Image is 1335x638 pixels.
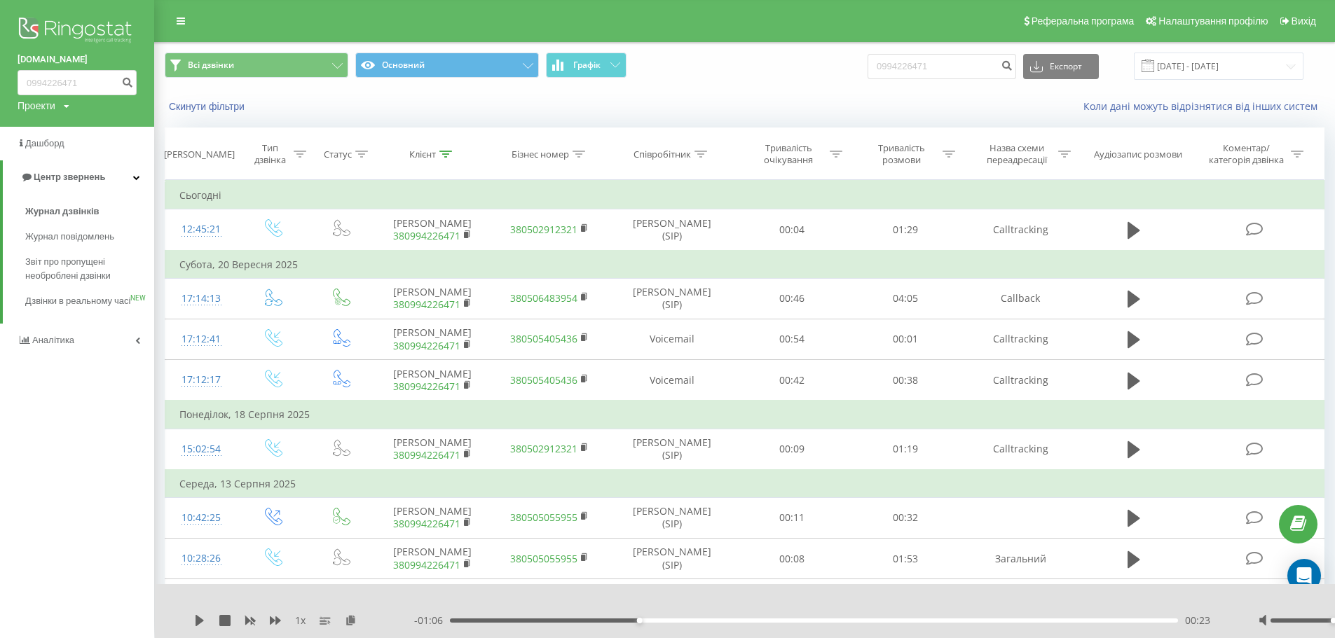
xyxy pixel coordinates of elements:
[179,216,224,243] div: 12:45:21
[25,224,154,249] a: Журнал повідомлень
[636,618,642,623] div: Accessibility label
[1032,15,1135,27] span: Реферальна програма
[510,291,577,305] a: 380506483954
[25,289,154,314] a: Дзвінки в реальному часіNEW
[961,429,1079,470] td: Calltracking
[165,100,252,113] button: Скинути фільтри
[374,278,491,319] td: [PERSON_NAME]
[735,497,848,538] td: 00:11
[165,401,1324,429] td: Понеділок, 18 Серпня 2025
[1185,613,1210,627] span: 00:23
[608,429,735,470] td: [PERSON_NAME] (SIP)
[250,142,290,166] div: Тип дзвінка
[1205,142,1287,166] div: Коментар/категорія дзвінка
[165,181,1324,209] td: Сьогодні
[512,148,569,160] div: Бізнес номер
[1083,99,1324,113] a: Коли дані можуть відрізнятися вiд інших систем
[409,148,436,160] div: Клієнт
[751,142,826,166] div: Тривалість очікування
[735,278,848,319] td: 00:46
[849,497,961,538] td: 00:32
[634,148,691,160] div: Співробітник
[18,70,137,95] input: Пошук за номером
[355,53,539,78] button: Основний
[849,539,961,579] td: 01:53
[608,497,735,538] td: [PERSON_NAME] (SIP)
[18,99,55,113] div: Проекти
[573,60,601,70] span: Графік
[608,278,735,319] td: [PERSON_NAME] (SIP)
[868,54,1016,79] input: Пошук за номером
[849,319,961,359] td: 00:01
[961,579,1079,620] td: Загальний
[25,294,130,308] span: Дзвінки в реальному часі
[295,613,306,627] span: 1 x
[179,545,224,572] div: 10:28:26
[179,436,224,463] div: 15:02:54
[510,373,577,387] a: 380505405436
[188,60,234,71] span: Всі дзвінки
[374,497,491,538] td: [PERSON_NAME]
[393,517,460,530] a: 380994226471
[165,53,348,78] button: Всі дзвінки
[864,142,939,166] div: Тривалість розмови
[393,558,460,571] a: 380994226471
[510,442,577,455] a: 380502912321
[849,360,961,401] td: 00:38
[25,249,154,289] a: Звіт про пропущені необроблені дзвінки
[510,223,577,236] a: 380502912321
[735,209,848,251] td: 00:04
[735,319,848,359] td: 00:54
[510,552,577,565] a: 380505055955
[393,448,460,462] a: 380994226471
[735,429,848,470] td: 00:09
[25,138,64,148] span: Дашборд
[1094,148,1182,160] div: Аудіозапис розмови
[1023,54,1099,79] button: Експорт
[961,319,1079,359] td: Calltracking
[393,298,460,311] a: 380994226471
[25,255,147,283] span: Звіт про пропущені необроблені дзвінки
[735,579,848,620] td: 00:40
[849,209,961,251] td: 01:29
[393,380,460,393] a: 380994226471
[164,148,235,160] div: [PERSON_NAME]
[18,14,137,49] img: Ringostat logo
[374,209,491,251] td: [PERSON_NAME]
[179,504,224,532] div: 10:42:25
[849,429,961,470] td: 01:19
[374,429,491,470] td: [PERSON_NAME]
[32,335,74,345] span: Аналiтика
[510,511,577,524] a: 380505055955
[3,160,154,194] a: Центр звернень
[608,360,735,401] td: Voicemail
[165,470,1324,498] td: Середа, 13 Серпня 2025
[608,579,735,620] td: Voicemail
[374,360,491,401] td: [PERSON_NAME]
[510,332,577,345] a: 380505405436
[735,539,848,579] td: 00:08
[414,613,450,627] span: - 01:06
[608,319,735,359] td: Voicemail
[608,539,735,579] td: [PERSON_NAME] (SIP)
[374,319,491,359] td: [PERSON_NAME]
[1158,15,1268,27] span: Налаштування профілю
[25,230,114,244] span: Журнал повідомлень
[735,360,848,401] td: 00:42
[980,142,1055,166] div: Назва схеми переадресації
[18,53,137,67] a: [DOMAIN_NAME]
[961,209,1079,251] td: Calltracking
[25,199,154,224] a: Журнал дзвінків
[179,326,224,353] div: 17:12:41
[374,579,491,620] td: [PERSON_NAME]
[608,209,735,251] td: [PERSON_NAME] (SIP)
[961,278,1079,319] td: Callback
[34,172,105,182] span: Центр звернень
[179,285,224,312] div: 17:14:13
[961,539,1079,579] td: Загальний
[374,539,491,579] td: [PERSON_NAME]
[1287,559,1321,592] div: Open Intercom Messenger
[849,278,961,319] td: 04:05
[25,204,100,219] span: Журнал дзвінків
[165,251,1324,279] td: Субота, 20 Вересня 2025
